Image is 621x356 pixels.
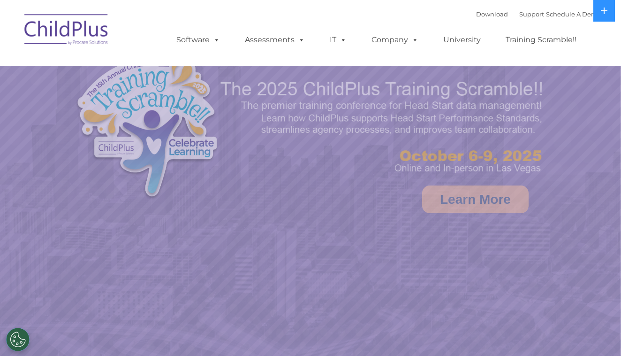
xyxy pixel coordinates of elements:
a: Download [476,10,508,18]
a: University [434,31,490,49]
a: Assessments [235,31,314,49]
a: Schedule A Demo [546,10,601,18]
a: Training Scramble!! [496,31,586,49]
a: IT [320,31,356,49]
a: Learn More [422,186,529,213]
img: ChildPlus by Procare Solutions [20,8,114,54]
a: Support [519,10,544,18]
a: Company [362,31,428,49]
a: Software [167,31,229,49]
font: | [476,10,601,18]
button: Cookies Settings [6,328,30,351]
